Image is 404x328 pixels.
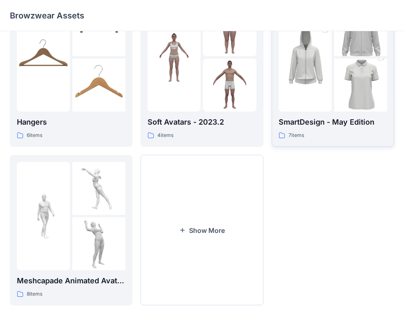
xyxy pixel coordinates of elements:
[72,162,125,215] img: folder 2
[279,18,332,97] img: folder 1
[279,116,387,128] p: SmartDesign - May Edition
[72,217,125,270] img: folder 3
[17,275,125,287] p: Meshcapade Animated Avatars
[148,116,256,128] p: Soft Avatars - 2023.2
[141,155,263,305] button: Show More
[203,59,256,112] img: folder 3
[17,116,125,128] p: Hangers
[157,131,173,140] p: 4 items
[27,131,42,140] p: 6 items
[27,290,42,298] p: 8 items
[72,59,125,112] img: folder 3
[17,31,70,84] img: folder 1
[334,46,387,125] img: folder 3
[10,155,132,305] a: folder 1folder 2folder 3Meshcapade Animated Avatars8items
[17,189,70,242] img: folder 1
[10,10,84,21] p: Browzwear Assets
[289,131,304,140] p: 7 items
[148,31,201,84] img: folder 1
